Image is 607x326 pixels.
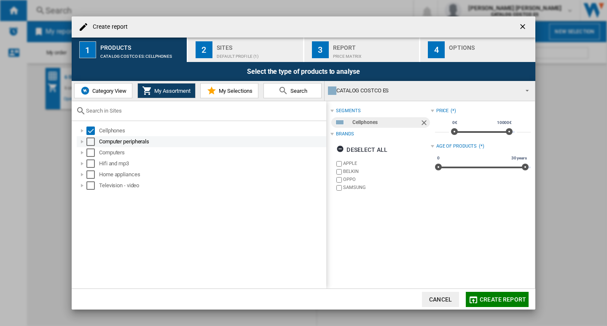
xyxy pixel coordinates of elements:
button: 2 Sites Default profile (1) [188,38,304,62]
md-checkbox: Select [86,170,99,179]
md-checkbox: Select [86,159,99,168]
button: Cancel [422,292,459,307]
span: Create report [480,296,526,303]
div: Age of products [436,143,477,150]
div: Computer peripherals [99,137,325,146]
h4: Create report [89,23,128,31]
button: 3 Report Price Matrix [304,38,420,62]
button: Create report [466,292,529,307]
span: My Assortment [152,88,191,94]
span: My Selections [217,88,252,94]
button: Deselect all [334,142,390,157]
md-checkbox: Select [86,181,99,190]
span: 0€ [451,119,459,126]
span: 0 [436,155,441,162]
div: Price Matrix [333,50,416,59]
div: Hifi and mp3 [99,159,325,168]
div: CATALOG COSTCO ES [328,85,518,97]
input: brand.name [336,161,342,167]
button: My Assortment [137,83,196,98]
button: 1 Products CATALOG COSTCO ES:Cellphones [72,38,188,62]
div: Report [333,41,416,50]
input: brand.name [336,177,342,183]
div: segments [336,108,360,114]
span: Search [288,88,307,94]
label: BELKIN [343,168,430,175]
div: Home appliances [99,170,325,179]
input: brand.name [336,185,342,191]
div: Brands [336,131,354,137]
input: brand.name [336,169,342,175]
label: APPLE [343,160,430,167]
input: Search in Sites [86,108,322,114]
label: OPPO [343,176,430,183]
div: Products [100,41,183,50]
div: Select the type of products to analyse [72,62,535,81]
div: Cellphones [352,117,419,128]
div: Sites [217,41,300,50]
div: Default profile (1) [217,50,300,59]
button: Category View [74,83,132,98]
div: Deselect all [336,142,387,157]
div: Price [436,108,449,114]
md-checkbox: Select [86,148,99,157]
img: wiser-icon-blue.png [80,86,90,96]
div: Television - video [99,181,325,190]
label: SAMSUNG [343,184,430,191]
div: 3 [312,41,329,58]
md-checkbox: Select [86,137,99,146]
button: My Selections [200,83,258,98]
div: Options [449,41,532,50]
div: Cellphones [99,127,325,135]
span: Category View [90,88,126,94]
md-checkbox: Select [86,127,99,135]
div: CATALOG COSTCO ES:Cellphones [100,50,183,59]
span: 30 years [510,155,528,162]
button: Search [263,83,322,98]
button: getI18NText('BUTTONS.CLOSE_DIALOG') [515,19,532,35]
button: 4 Options [420,38,535,62]
ng-md-icon: getI18NText('BUTTONS.CLOSE_DIALOG') [518,22,529,32]
div: 4 [428,41,445,58]
div: Computers [99,148,325,157]
span: 10000€ [496,119,513,126]
div: 1 [79,41,96,58]
div: 2 [196,41,212,58]
ng-md-icon: Remove [420,119,430,129]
